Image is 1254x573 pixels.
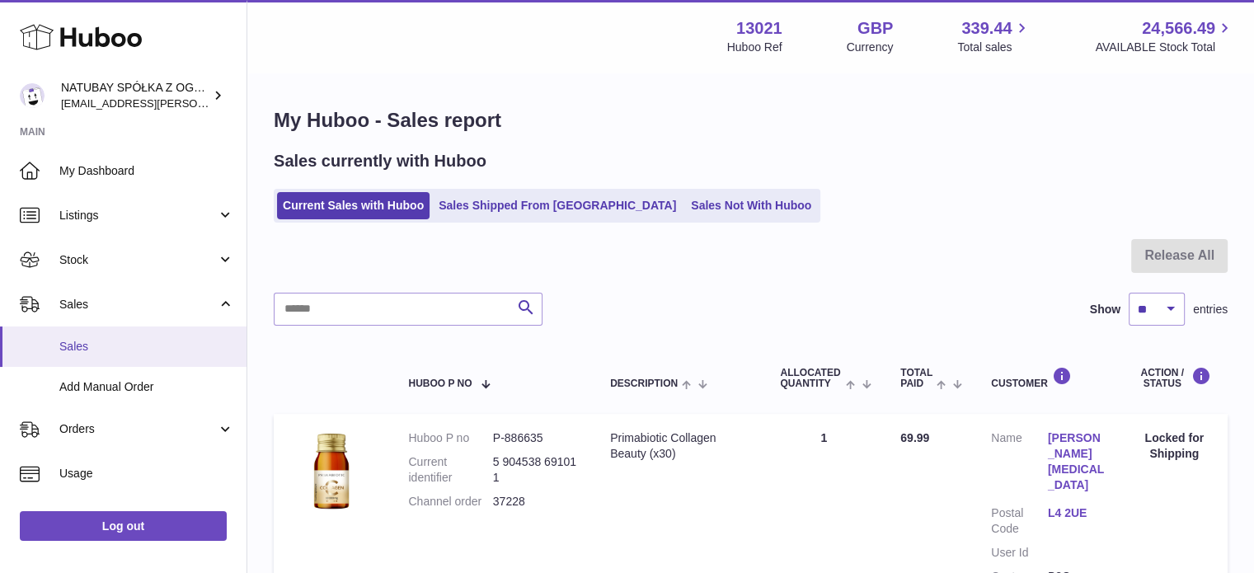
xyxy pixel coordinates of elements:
label: Show [1090,302,1120,317]
div: Locked for Shipping [1137,430,1211,462]
span: Add Manual Order [59,379,234,395]
div: Huboo Ref [727,40,782,55]
span: Huboo P no [408,378,472,389]
a: Log out [20,511,227,541]
span: My Dashboard [59,163,234,179]
span: Stock [59,252,217,268]
img: 130211698054880.jpg [290,430,373,513]
h2: Sales currently with Huboo [274,150,486,172]
span: Total paid [900,368,932,389]
span: Orders [59,421,217,437]
dd: P-886635 [493,430,577,446]
img: kacper.antkowski@natubay.pl [20,83,45,108]
span: ALLOCATED Quantity [780,368,841,389]
div: Customer [991,367,1104,389]
dd: 37228 [493,494,577,510]
span: Total sales [957,40,1031,55]
dt: Huboo P no [408,430,492,446]
a: L4 2UE [1048,505,1105,521]
span: Sales [59,297,217,312]
a: [PERSON_NAME][MEDICAL_DATA] [1048,430,1105,493]
span: 69.99 [900,431,929,444]
span: entries [1193,302,1228,317]
dt: Postal Code [991,505,1048,537]
dt: User Id [991,545,1048,561]
div: Currency [847,40,894,55]
strong: 13021 [736,17,782,40]
div: Primabiotic Collagen Beauty (x30) [610,430,747,462]
a: Current Sales with Huboo [277,192,430,219]
dt: Current identifier [408,454,492,486]
span: [EMAIL_ADDRESS][PERSON_NAME][DOMAIN_NAME] [61,96,331,110]
span: 339.44 [961,17,1012,40]
div: Action / Status [1137,367,1211,389]
a: 24,566.49 AVAILABLE Stock Total [1095,17,1234,55]
a: Sales Not With Huboo [685,192,817,219]
span: Description [610,378,678,389]
span: Listings [59,208,217,223]
span: 24,566.49 [1142,17,1215,40]
h1: My Huboo - Sales report [274,107,1228,134]
span: Usage [59,466,234,481]
dt: Name [991,430,1048,497]
strong: GBP [857,17,893,40]
a: 339.44 Total sales [957,17,1031,55]
dd: 5 904538 691011 [493,454,577,486]
div: NATUBAY SPÓŁKA Z OGRANICZONĄ ODPOWIEDZIALNOŚCIĄ [61,80,209,111]
a: Sales Shipped From [GEOGRAPHIC_DATA] [433,192,682,219]
dt: Channel order [408,494,492,510]
span: Sales [59,339,234,355]
span: AVAILABLE Stock Total [1095,40,1234,55]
